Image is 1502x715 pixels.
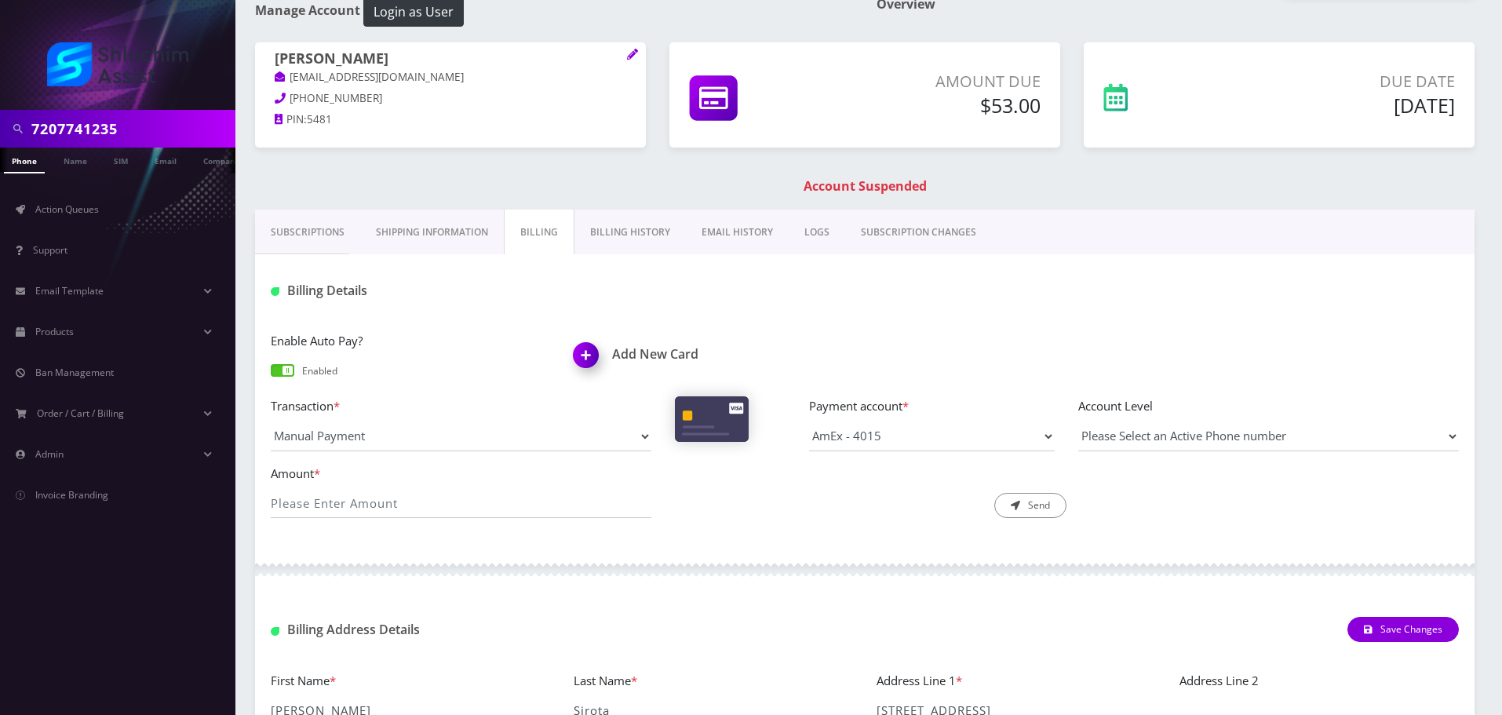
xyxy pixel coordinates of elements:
a: Shipping Information [360,210,504,255]
label: Payment account [809,397,1055,415]
span: Email Template [35,284,104,297]
a: PIN: [275,112,307,128]
h1: Billing Address Details [271,622,651,637]
span: Ban Management [35,366,114,379]
img: Shluchim Assist [47,42,188,86]
a: Login as User [360,2,464,19]
h1: Billing Details [271,283,651,298]
img: Billing Details [271,287,279,296]
label: Account Level [1078,397,1459,415]
a: SIM [106,148,136,172]
p: Enabled [302,364,337,378]
h1: Account Suspended [259,179,1471,194]
span: Order / Cart / Billing [37,407,124,420]
label: Address Line 2 [1179,672,1259,690]
a: [EMAIL_ADDRESS][DOMAIN_NAME] [275,70,464,86]
label: First Name [271,672,336,690]
a: Name [56,148,95,172]
span: 5481 [307,112,332,126]
a: Email [147,148,184,172]
a: Billing History [574,210,686,255]
h5: [DATE] [1228,93,1455,117]
span: Action Queues [35,202,99,216]
span: Products [35,325,74,338]
h5: $53.00 [845,93,1041,117]
input: Please Enter Amount [271,488,651,518]
label: Amount [271,465,651,483]
button: Save Changes [1347,617,1459,642]
p: Due Date [1228,70,1455,93]
a: LOGS [789,210,845,255]
img: Add New Card [566,337,612,384]
a: Add New CardAdd New Card [574,347,853,362]
span: Support [33,243,67,257]
h1: [PERSON_NAME] [275,50,626,69]
img: Cards [675,396,749,442]
input: Search in Company [31,114,231,144]
label: Last Name [574,672,637,690]
span: Admin [35,447,64,461]
a: EMAIL HISTORY [686,210,789,255]
label: Transaction [271,397,651,415]
span: Invoice Branding [35,488,108,502]
a: Subscriptions [255,210,360,255]
p: Amount Due [845,70,1041,93]
span: [PHONE_NUMBER] [290,91,382,105]
button: Send [994,493,1066,518]
a: SUBSCRIPTION CHANGES [845,210,992,255]
a: Billing [504,210,574,255]
h1: Add New Card [574,347,853,362]
a: Phone [4,148,45,173]
a: Company [195,148,248,172]
label: Address Line 1 [877,672,962,690]
img: Billing Address Detail [271,627,279,636]
label: Enable Auto Pay? [271,332,550,350]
